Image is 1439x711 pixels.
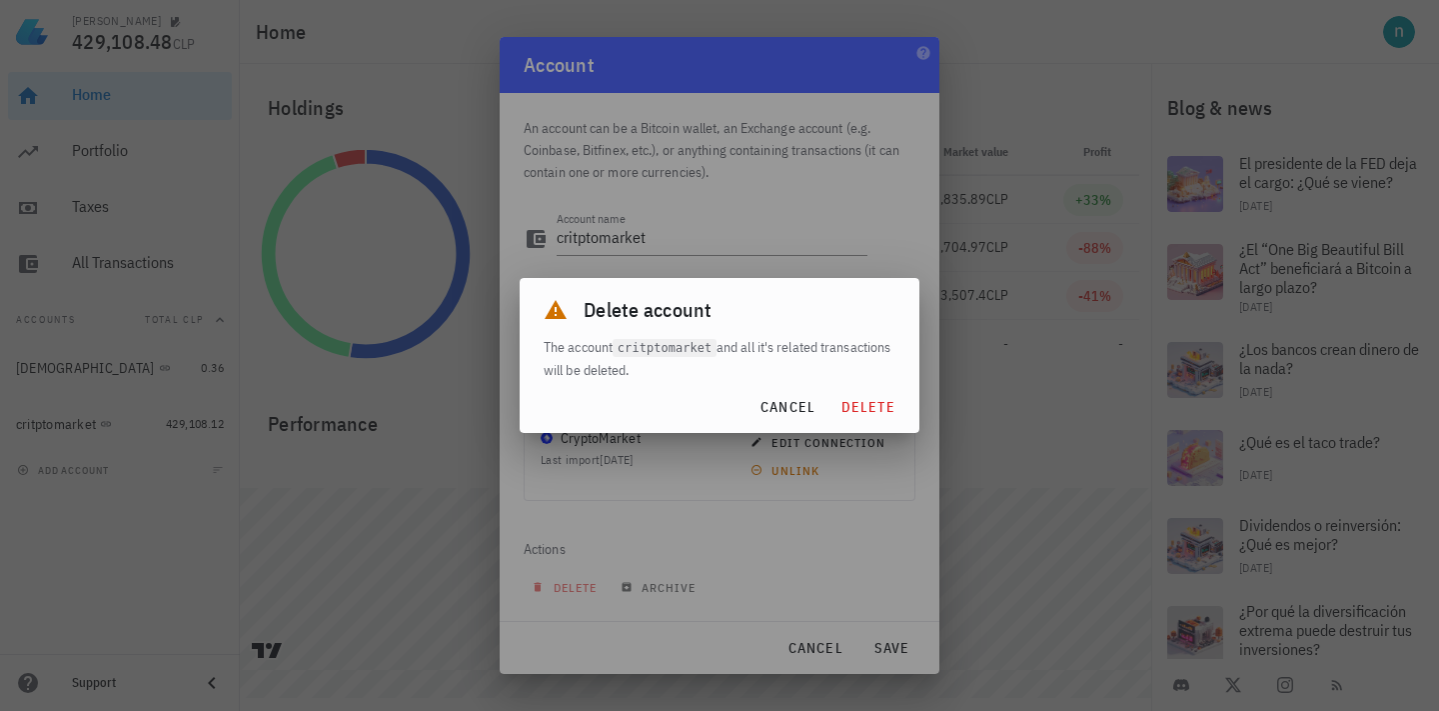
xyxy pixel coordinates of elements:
[751,389,824,425] button: cancel
[584,294,713,326] span: Delete account
[759,398,816,416] span: cancel
[544,326,890,391] span: The account and all it's related transactions will be deleted.
[613,339,717,358] code: critptomarket
[831,389,903,425] button: delete
[839,398,895,416] span: delete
